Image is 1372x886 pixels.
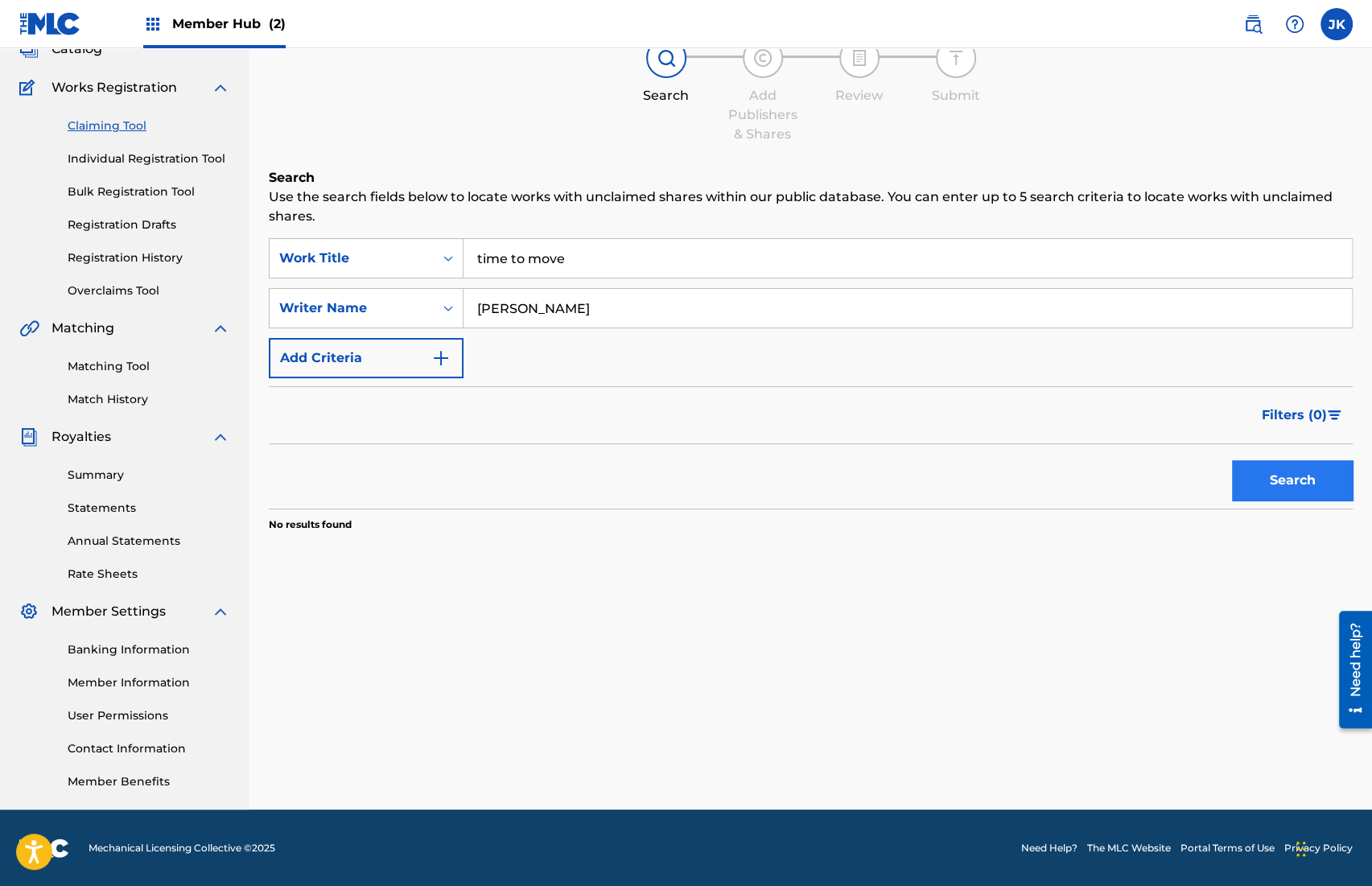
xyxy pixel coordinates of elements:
img: Member Settings [19,602,39,621]
a: Need Help? [1021,841,1077,855]
span: Member Settings [52,602,166,621]
button: Search [1232,460,1353,501]
a: Claiming Tool [68,117,230,134]
a: User Permissions [68,707,230,724]
img: step indicator icon for Review [850,48,869,68]
a: Bulk Registration Tool [68,183,230,200]
div: Submit [916,86,996,105]
img: Catalog [19,39,39,59]
a: Match History [68,391,230,408]
img: filter [1328,410,1341,420]
span: Catalog [52,39,102,59]
div: Writer Name [279,299,424,318]
span: (2) [269,16,286,31]
div: Search [626,86,707,105]
a: Statements [68,500,230,517]
a: Rate Sheets [68,566,230,583]
img: search [1243,14,1263,34]
a: Portal Terms of Use [1180,841,1275,855]
a: Overclaims Tool [68,282,230,299]
img: MLC Logo [19,12,81,35]
h6: Search [269,168,1353,188]
a: Contact Information [68,740,230,757]
span: Royalties [52,427,111,447]
img: help [1285,14,1304,34]
img: step indicator icon for Submit [946,48,966,68]
span: Works Registration [52,78,177,97]
a: Privacy Policy [1284,841,1353,855]
button: Filters (0) [1252,395,1353,435]
img: 9d2ae6d4665cec9f34b9.svg [431,348,451,368]
a: Member Benefits [68,773,230,790]
img: step indicator icon for Search [657,48,676,68]
p: No results found [269,517,352,532]
a: Registration Drafts [68,216,230,233]
a: Annual Statements [68,533,230,550]
a: The MLC Website [1087,841,1171,855]
span: Filters ( 0 ) [1262,406,1327,425]
span: Member Hub [172,14,286,33]
img: Top Rightsholders [143,14,163,34]
a: Banking Information [68,641,230,658]
a: Public Search [1237,8,1269,40]
div: Drag [1296,825,1306,873]
img: expand [211,78,230,97]
div: Add Publishers & Shares [723,86,803,144]
img: Works Registration [19,78,40,97]
img: expand [211,319,230,338]
div: Work Title [279,249,424,268]
div: Review [819,86,900,105]
a: Summary [68,467,230,484]
a: Registration History [68,249,230,266]
img: Royalties [19,427,39,447]
img: expand [211,427,230,447]
form: Search Form [269,238,1353,509]
a: CatalogCatalog [19,39,102,59]
span: Matching [52,319,114,338]
img: step indicator icon for Add Publishers & Shares [753,48,773,68]
button: Add Criteria [269,338,464,378]
img: expand [211,602,230,621]
span: Mechanical Licensing Collective © 2025 [89,841,275,855]
div: User Menu [1320,8,1353,40]
div: Help [1279,8,1311,40]
img: logo [19,839,69,858]
iframe: Resource Center [1327,604,1372,734]
iframe: Chat Widget [1292,809,1372,886]
p: Use the search fields below to locate works with unclaimed shares within our public database. You... [269,188,1353,226]
a: Individual Registration Tool [68,150,230,167]
a: Matching Tool [68,358,230,375]
a: Member Information [68,674,230,691]
img: Matching [19,319,39,338]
